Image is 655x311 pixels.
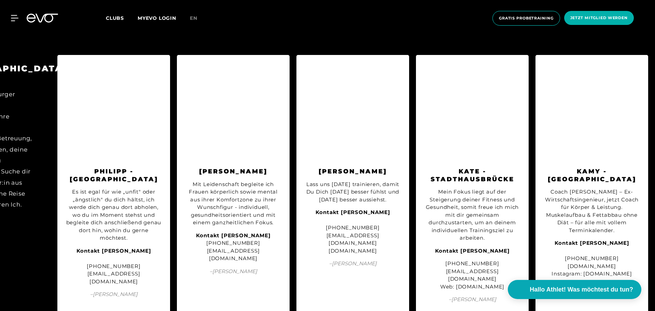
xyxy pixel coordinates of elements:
[530,285,633,294] span: Hallo Athlet! Was möchtest du tun?
[106,15,138,21] a: Clubs
[305,209,401,255] div: [PHONE_NUMBER] [EMAIL_ADDRESS][DOMAIN_NAME] [DOMAIN_NAME]
[555,240,629,246] strong: Kontakt [PERSON_NAME]
[190,15,197,21] span: en
[305,260,401,268] span: – [PERSON_NAME]
[424,260,520,291] div: [PHONE_NUMBER] [EMAIL_ADDRESS][DOMAIN_NAME] Web: [DOMAIN_NAME]
[106,15,124,21] span: Clubs
[499,15,554,21] span: Gratis Probetraining
[66,168,162,183] h3: Philipp - [GEOGRAPHIC_DATA]
[305,168,401,175] h3: [PERSON_NAME]
[138,15,176,21] a: MYEVO LOGIN
[435,248,510,254] strong: Kontakt [PERSON_NAME]
[185,181,281,227] div: Mit Leidenschaft begleite ich Frauen körperlich sowie mental aus ihrer Komfortzone zu ihrer Wunsc...
[562,11,636,26] a: Jetzt Mitglied werden
[544,168,640,183] h3: Kamy - [GEOGRAPHIC_DATA]
[185,268,281,275] span: – [PERSON_NAME]
[196,232,271,239] strong: Kontakt [PERSON_NAME]
[424,296,520,303] span: – [PERSON_NAME]
[508,280,641,299] button: Hallo Athlet! Was möchtest du tun?
[185,168,281,175] h3: [PERSON_NAME]
[424,168,520,183] h3: KATE - STADTHAUSBRÜCKE
[544,239,640,278] div: [PHONE_NUMBER] [DOMAIN_NAME] Instagram: [DOMAIN_NAME]
[570,15,628,21] span: Jetzt Mitglied werden
[66,291,162,298] span: – [PERSON_NAME]
[66,247,162,286] div: [PHONE_NUMBER] [EMAIL_ADDRESS][DOMAIN_NAME]
[424,188,520,242] div: Mein Fokus liegt auf der Steigerung deiner Fitness und Gesundheit, somit freue ich mich mit dir g...
[544,188,640,234] div: Coach [PERSON_NAME] – Ex-Wirtschaftsingenieur, jetzt Coach für Körper & Leistung. Muskelaufbau & ...
[190,14,206,22] a: en
[305,181,401,204] div: Lass uns [DATE] trainieren, damit Du Dich [DATE] besser fühlst und [DATE] besser aussiehst.
[66,188,162,242] div: Es ist egal für wie „unfit" oder „ängstlich" du dich hältst, ich werde dich genau dort abholen, w...
[185,232,281,263] div: [PHONE_NUMBER] [EMAIL_ADDRESS][DOMAIN_NAME]
[76,248,151,254] strong: Kontakt [PERSON_NAME]
[490,11,562,26] a: Gratis Probetraining
[316,209,390,215] strong: Kontakt [PERSON_NAME]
